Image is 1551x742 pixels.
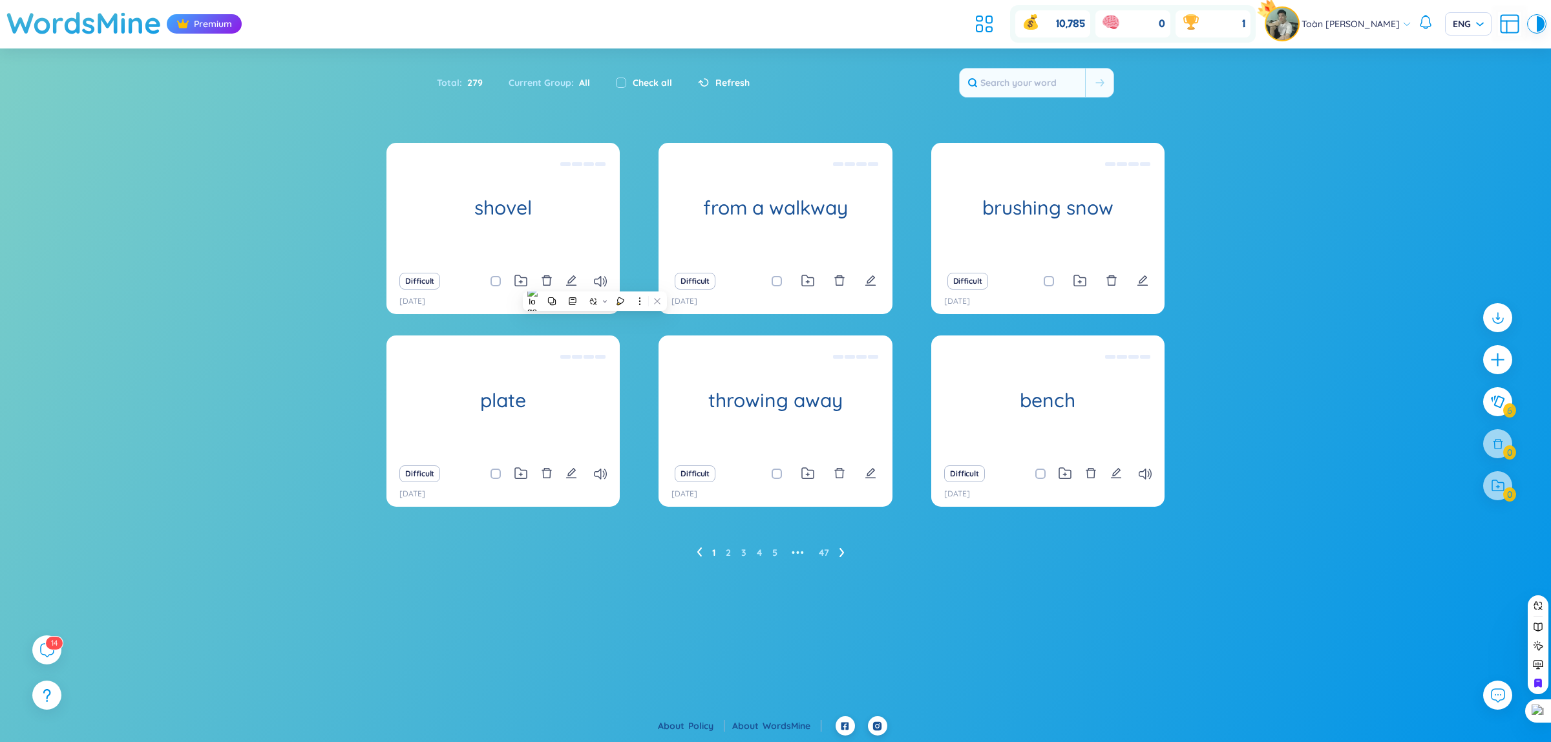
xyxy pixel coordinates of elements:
span: delete [1085,467,1097,479]
li: 4 [757,542,762,563]
span: 10,785 [1056,17,1085,31]
h1: bench [931,389,1165,412]
button: delete [834,465,845,483]
span: edit [565,467,577,479]
button: delete [1085,465,1097,483]
button: Difficult [399,465,440,482]
button: delete [1106,272,1117,290]
span: edit [1137,275,1148,286]
p: [DATE] [671,295,697,308]
h1: from a walkway [659,196,892,219]
span: 279 [462,76,483,90]
li: Next Page [839,542,845,563]
span: ••• [788,542,808,563]
button: delete [541,272,553,290]
button: edit [865,465,876,483]
button: edit [565,465,577,483]
p: [DATE] [671,488,697,500]
h1: brushing snow [931,196,1165,219]
a: Policy [688,720,724,732]
span: edit [1110,467,1122,479]
span: 0 [1159,17,1165,31]
div: Premium [167,14,242,34]
button: Difficult [399,273,440,290]
button: delete [834,272,845,290]
span: delete [1106,275,1117,286]
span: 4 [54,638,58,648]
button: Difficult [675,465,715,482]
li: 3 [741,542,746,563]
span: 1 [1242,17,1245,31]
h1: throwing away [659,389,892,412]
div: About [658,719,724,733]
button: delete [541,465,553,483]
button: edit [1110,465,1122,483]
a: WordsMine [763,720,821,732]
sup: 14 [46,637,63,650]
span: Toàn [PERSON_NAME] [1302,17,1400,31]
img: crown icon [176,17,189,30]
p: [DATE] [944,488,970,500]
button: Difficult [944,465,985,482]
button: edit [1137,272,1148,290]
li: 47 [819,542,829,563]
a: avatarpro [1266,8,1302,40]
a: 2 [726,543,731,562]
a: 47 [819,543,829,562]
li: 2 [726,542,731,563]
span: 1 [51,638,54,648]
a: 4 [757,543,762,562]
p: [DATE] [399,295,425,308]
div: Total : [437,69,496,96]
input: Search your word [960,69,1085,97]
a: 3 [741,543,746,562]
h1: shovel [386,196,620,219]
a: 5 [772,543,777,562]
span: All [574,77,590,89]
li: Previous Page [697,542,702,563]
div: About [732,719,821,733]
span: Refresh [715,76,750,90]
span: ENG [1453,17,1484,30]
button: edit [865,272,876,290]
span: delete [541,467,553,479]
p: [DATE] [944,295,970,308]
span: plus [1490,352,1506,368]
h1: plate [386,389,620,412]
a: 1 [712,543,715,562]
span: edit [865,275,876,286]
li: 5 [772,542,777,563]
div: Current Group : [496,69,603,96]
p: [DATE] [399,488,425,500]
span: delete [541,275,553,286]
li: Next 5 Pages [788,542,808,563]
button: Difficult [947,273,988,290]
li: 1 [712,542,715,563]
span: edit [565,275,577,286]
span: delete [834,275,845,286]
img: avatar [1266,8,1298,40]
button: edit [565,272,577,290]
span: edit [865,467,876,479]
button: Difficult [675,273,715,290]
span: delete [834,467,845,479]
label: Check all [633,76,672,90]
